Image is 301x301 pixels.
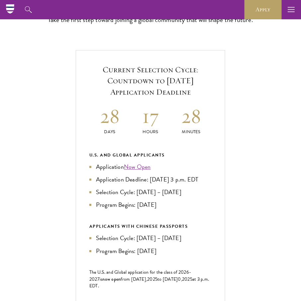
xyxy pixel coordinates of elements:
[182,276,190,283] span: 202
[89,234,212,243] li: Selection Cycle: [DATE] – [DATE]
[89,200,212,210] li: Program Begins: [DATE]
[155,276,157,283] span: 5
[89,175,212,184] li: Application Deadline: [DATE] 3 p.m. EDT
[171,129,212,136] p: Minutes
[89,64,212,98] h5: Current Selection Cycle: Countdown to [DATE] Application Deadline
[130,104,171,129] h2: 17
[148,276,155,283] span: 202
[89,129,130,136] p: Days
[48,14,253,25] p: Take the first step toward joining a global community that will shape the future.
[89,269,191,283] span: -202
[89,152,212,159] div: U.S. and Global Applicants
[158,276,178,283] span: to [DATE]
[97,276,100,283] span: 7
[171,104,212,129] h2: 28
[89,223,212,230] div: APPLICANTS WITH CHINESE PASSPORTS
[130,129,171,136] p: Hours
[178,276,181,283] span: 0
[89,162,212,172] li: Application
[190,276,192,283] span: 5
[89,247,212,256] li: Program Begins: [DATE]
[100,276,103,283] span: is
[121,276,148,283] span: from [DATE],
[103,276,121,283] span: now open
[124,162,151,171] a: Now Open
[89,276,209,290] span: at 3 p.m. EDT.
[89,269,186,276] span: The U.S. and Global application for the class of 202
[89,188,212,197] li: Selection Cycle: [DATE] – [DATE]
[89,104,130,129] h2: 28
[186,269,189,276] span: 6
[181,276,182,283] span: ,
